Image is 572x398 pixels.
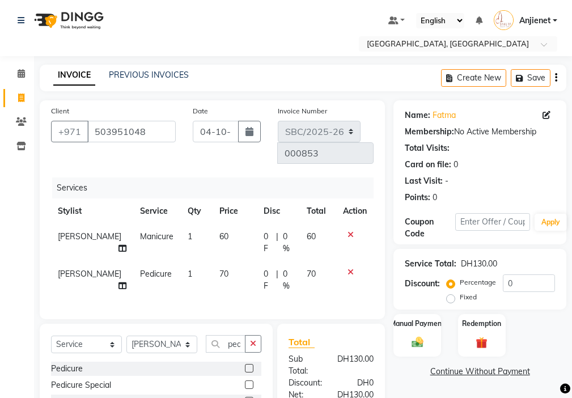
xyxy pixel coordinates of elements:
[278,106,327,116] label: Invoice Number
[280,377,331,389] div: Discount:
[51,198,133,224] th: Stylist
[329,353,382,377] div: DH130.00
[133,198,181,224] th: Service
[472,336,491,350] img: _gift.svg
[219,269,228,279] span: 70
[283,268,293,292] span: 0 %
[51,379,111,391] div: Pedicure Special
[390,319,444,329] label: Manual Payment
[52,177,382,198] div: Services
[461,258,497,270] div: DH130.00
[193,106,208,116] label: Date
[219,231,228,242] span: 60
[140,231,173,242] span: Manicure
[396,366,564,378] a: Continue Without Payment
[276,231,278,255] span: |
[408,336,427,349] img: _cash.svg
[433,109,456,121] a: Fatma
[519,15,550,27] span: Anjienet
[445,175,448,187] div: -
[51,121,88,142] button: +971
[29,5,107,36] img: logo
[454,159,458,171] div: 0
[87,121,176,142] input: Search by Name/Mobile/Email/Code
[307,231,316,242] span: 60
[264,268,272,292] span: 0 F
[511,69,550,87] button: Save
[460,277,496,287] label: Percentage
[58,231,121,242] span: [PERSON_NAME]
[257,198,300,224] th: Disc
[405,159,451,171] div: Card on file:
[433,192,437,204] div: 0
[405,192,430,204] div: Points:
[405,109,430,121] div: Name:
[264,231,272,255] span: 0 F
[280,353,329,377] div: Sub Total:
[441,69,506,87] button: Create New
[462,319,501,329] label: Redemption
[283,231,293,255] span: 0 %
[188,269,192,279] span: 1
[405,126,555,138] div: No Active Membership
[188,231,192,242] span: 1
[181,198,213,224] th: Qty
[213,198,257,224] th: Price
[336,198,374,224] th: Action
[405,258,456,270] div: Service Total:
[405,216,455,240] div: Coupon Code
[307,269,316,279] span: 70
[460,292,477,302] label: Fixed
[289,336,315,348] span: Total
[58,269,121,279] span: [PERSON_NAME]
[51,106,69,116] label: Client
[109,70,189,80] a: PREVIOUS INVOICES
[535,214,567,231] button: Apply
[140,269,172,279] span: Pedicure
[405,142,450,154] div: Total Visits:
[206,335,245,353] input: Search or Scan
[276,268,278,292] span: |
[53,65,95,86] a: INVOICE
[300,198,336,224] th: Total
[405,126,454,138] div: Membership:
[455,213,530,231] input: Enter Offer / Coupon Code
[405,278,440,290] div: Discount:
[405,175,443,187] div: Last Visit:
[494,10,514,30] img: Anjienet
[331,377,382,389] div: DH0
[51,363,83,375] div: Pedicure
